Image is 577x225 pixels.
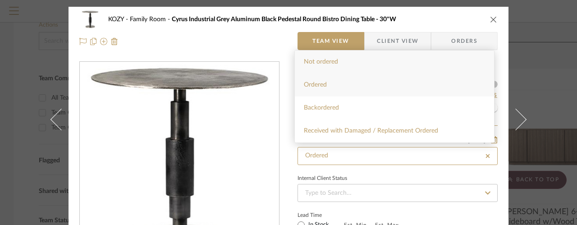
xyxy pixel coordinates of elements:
div: Internal Client Status [298,176,347,181]
span: Family Room [130,16,172,23]
input: Type to Search… [298,184,498,202]
img: Remove from project [111,38,118,45]
span: KOZY [108,16,130,23]
span: Ordered [304,82,327,88]
span: Cyrus Industrial Grey Aluminum Black Pedestal Round Bistro Dining Table - 30"W [172,16,396,23]
button: close [490,15,498,23]
span: Not ordered [304,59,338,65]
label: Lead Time [298,211,344,219]
span: Orders [441,32,487,50]
span: Received with Damaged / Replacement Ordered [304,128,438,134]
input: Type to Search… [298,147,498,165]
span: Team View [312,32,349,50]
span: Client View [377,32,418,50]
img: a68780d4-78ca-4170-ac48-edfc9233eb6c_48x40.jpg [79,10,101,28]
span: Backordered [304,105,339,111]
